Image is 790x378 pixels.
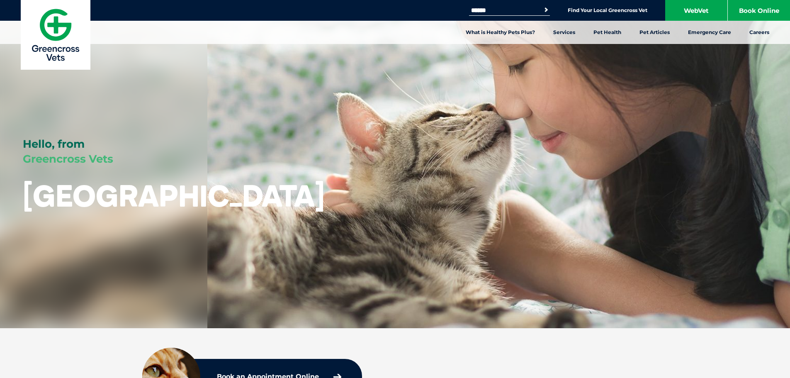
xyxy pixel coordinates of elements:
h1: [GEOGRAPHIC_DATA] [23,179,325,212]
span: Greencross Vets [23,152,113,166]
a: Emergency Care [679,21,740,44]
button: Search [542,6,550,14]
a: Services [544,21,584,44]
a: Pet Health [584,21,630,44]
a: Careers [740,21,778,44]
a: Find Your Local Greencross Vet [568,7,647,14]
a: What is Healthy Pets Plus? [457,21,544,44]
span: Hello, from [23,137,85,151]
a: Pet Articles [630,21,679,44]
